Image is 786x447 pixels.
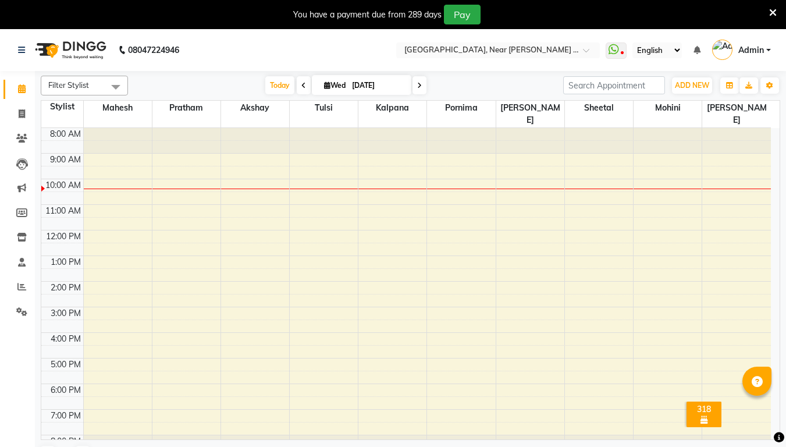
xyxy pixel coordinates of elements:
img: logo [30,34,109,66]
div: 8:00 AM [48,128,83,140]
span: Wed [321,81,348,90]
span: [PERSON_NAME] [496,101,564,127]
span: Pratham [152,101,220,115]
div: 1:00 PM [48,256,83,268]
div: 11:00 AM [43,205,83,217]
div: 12:00 PM [44,230,83,243]
div: 3:00 PM [48,307,83,320]
button: Pay [444,5,481,24]
div: 5:00 PM [48,359,83,371]
div: 2:00 PM [48,282,83,294]
span: Sheetal [565,101,633,115]
span: Akshay [221,101,289,115]
span: Tulsi [290,101,358,115]
span: Mohini [634,101,702,115]
div: 4:00 PM [48,333,83,345]
span: Today [265,76,294,94]
span: Pornima [427,101,495,115]
input: 2025-09-03 [348,77,407,94]
span: Filter Stylist [48,80,89,90]
div: 6:00 PM [48,384,83,396]
iframe: chat widget [737,400,774,435]
div: 318 [689,404,719,414]
div: 10:00 AM [43,179,83,191]
span: Mahesh [84,101,152,115]
div: Stylist [41,101,83,113]
img: Admin [712,40,732,60]
div: 9:00 AM [48,154,83,166]
span: Admin [738,44,764,56]
div: 7:00 PM [48,410,83,422]
span: ADD NEW [675,81,709,90]
input: Search Appointment [563,76,665,94]
span: [PERSON_NAME] [702,101,771,127]
span: Kalpana [358,101,426,115]
button: ADD NEW [672,77,712,94]
div: You have a payment due from 289 days [293,9,442,21]
b: 08047224946 [128,34,179,66]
